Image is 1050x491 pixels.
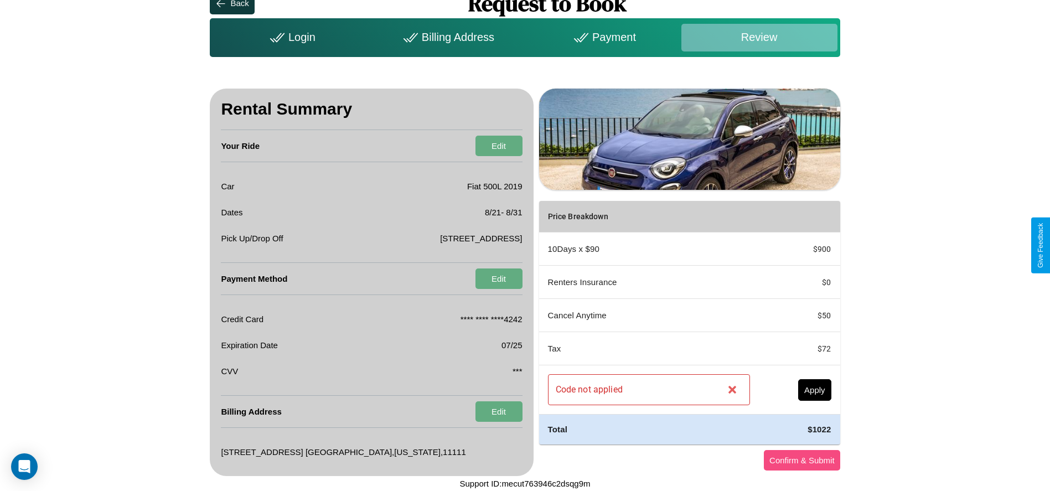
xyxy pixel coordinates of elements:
button: Confirm & Submit [764,450,840,471]
h4: $ 1022 [768,423,831,435]
p: 10 Days x $ 90 [548,241,750,256]
td: $ 0 [759,266,840,299]
p: Support ID: mecut763946c2dsqg9m [460,476,591,491]
h4: Payment Method [221,263,287,294]
p: [STREET_ADDRESS] [440,231,522,246]
div: Login [213,24,369,51]
h4: Your Ride [221,130,260,162]
h4: Billing Address [221,396,281,427]
div: Open Intercom Messenger [11,453,38,480]
button: Apply [798,379,831,401]
p: CVV [221,364,238,379]
table: simple table [539,201,840,444]
td: $ 50 [759,299,840,332]
p: 07/25 [501,338,523,353]
p: Car [221,179,234,194]
p: Dates [221,205,242,220]
div: Review [681,24,837,51]
p: Expiration Date [221,338,278,353]
td: $ 72 [759,332,840,365]
p: Pick Up/Drop Off [221,231,283,246]
p: Renters Insurance [548,275,750,290]
p: Tax [548,341,750,356]
p: Fiat 500L 2019 [467,179,523,194]
button: Edit [475,401,523,422]
h4: Total [548,423,750,435]
div: Billing Address [369,24,525,51]
p: [STREET_ADDRESS] [GEOGRAPHIC_DATA] , [US_STATE] , 11111 [221,445,465,459]
p: 8 / 21 - 8 / 31 [485,205,523,220]
td: $ 900 [759,232,840,266]
button: Edit [475,136,523,156]
h3: Rental Summary [221,89,522,130]
div: Payment [525,24,681,51]
th: Price Breakdown [539,201,759,232]
p: Credit Card [221,312,263,327]
p: Cancel Anytime [548,308,750,323]
div: Give Feedback [1037,223,1044,268]
button: Edit [475,268,523,289]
